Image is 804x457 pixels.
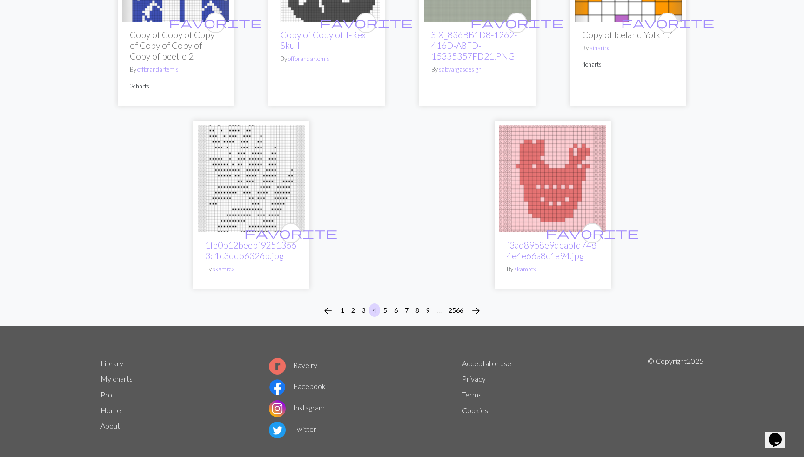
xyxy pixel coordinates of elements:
i: favourite [621,13,714,32]
img: Twitter logo [269,422,286,438]
p: By [507,265,599,274]
button: favourite [205,13,226,33]
button: 9 [422,303,434,317]
p: By [205,265,297,274]
button: 2 [348,303,359,317]
iframe: chat widget [765,420,795,448]
button: favourite [657,13,678,33]
i: favourite [244,224,337,242]
a: skamrex [514,265,536,273]
button: 4 [369,303,380,317]
a: Terms [462,390,482,399]
span: favorite [546,226,639,240]
button: 2566 [445,303,467,317]
i: favourite [169,13,262,32]
span: arrow_forward [470,304,482,317]
a: sabvargasdesign [439,66,482,73]
a: Instagram [269,403,325,412]
button: favourite [582,223,603,243]
span: favorite [621,15,714,30]
button: 6 [390,303,402,317]
button: favourite [281,223,301,243]
button: 1 [337,303,348,317]
a: 1fe0b12beebf92513663c1c3dd56326b.jpg [205,240,296,261]
h2: Copy of Iceland Yolk 1.1 [582,29,674,40]
a: Acceptable use [462,359,511,368]
a: Facebook [269,382,326,390]
a: ainaribe [590,44,610,52]
a: offbrandartemis [288,55,329,62]
button: 5 [380,303,391,317]
a: Pro [100,390,112,399]
h2: Copy of Copy of Copy of Copy of Copy of Copy of beetle 2 [130,29,222,61]
img: Instagram logo [269,400,286,417]
i: Previous [322,305,334,316]
img: f3ad8958e9deabfd7484e4e66a8c1e94.jpg [499,125,606,232]
p: By [130,65,222,74]
a: 1fe0b12beebf92513663c1c3dd56326b.jpg [198,173,305,182]
a: skamrex [213,265,234,273]
a: Library [100,359,123,368]
a: Twitter [269,424,316,433]
span: favorite [169,15,262,30]
a: Privacy [462,374,486,383]
button: 3 [358,303,369,317]
p: By [431,65,523,74]
nav: Page navigation [319,303,485,318]
img: Facebook logo [269,379,286,396]
button: Next [467,303,485,318]
button: 7 [401,303,412,317]
p: By [281,54,373,63]
a: Copy of Copy of T-Rex Skull [281,29,366,51]
button: 8 [412,303,423,317]
i: favourite [320,13,413,32]
button: Previous [319,303,337,318]
span: favorite [244,226,337,240]
i: Next [470,305,482,316]
img: 1fe0b12beebf92513663c1c3dd56326b.jpg [198,125,305,232]
span: favorite [470,15,563,30]
span: favorite [320,15,413,30]
p: By [582,44,674,53]
a: Cookies [462,406,488,415]
button: favourite [356,13,376,33]
p: 4 charts [582,60,674,69]
i: favourite [470,13,563,32]
a: My charts [100,374,133,383]
a: Home [100,406,121,415]
p: 2 charts [130,82,222,91]
a: f3ad8958e9deabfd7484e4e66a8c1e94.jpg [499,173,606,182]
span: arrow_back [322,304,334,317]
a: offbrandartemis [137,66,179,73]
a: Ravelry [269,361,317,370]
p: © Copyright 2025 [648,356,703,440]
a: SIX_836BB1D8-1262-416D-A8FD-15335357FD21.PNG [431,29,517,61]
img: Ravelry logo [269,358,286,375]
a: f3ad8958e9deabfd7484e4e66a8c1e94.jpg [507,240,596,261]
a: About [100,421,120,430]
i: favourite [546,224,639,242]
button: favourite [507,13,527,33]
